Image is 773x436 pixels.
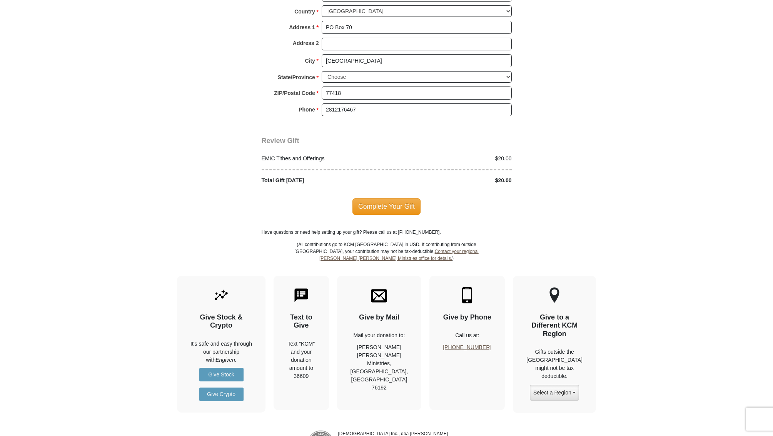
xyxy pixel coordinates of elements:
[351,343,408,392] p: [PERSON_NAME] [PERSON_NAME] Ministries, [GEOGRAPHIC_DATA], [GEOGRAPHIC_DATA] 76192
[443,344,491,350] a: [PHONE_NUMBER]
[215,357,236,363] i: Engiven.
[274,88,315,98] strong: ZIP/Postal Code
[262,137,299,145] span: Review Gift
[257,155,387,163] div: EMIC Tithes and Offerings
[443,313,491,322] h4: Give by Phone
[530,385,579,401] button: Select a Region
[199,368,244,381] a: Give Stock
[319,249,479,261] a: Contact your regional [PERSON_NAME] [PERSON_NAME] Ministries office for details.
[257,176,387,185] div: Total Gift [DATE]
[278,72,315,83] strong: State/Province
[213,287,229,303] img: give-by-stock.svg
[22,12,38,18] div: v 4.0.25
[20,20,85,26] div: Domain: [DOMAIN_NAME]
[351,331,408,339] p: Mail your donation to:
[293,38,319,48] strong: Address 2
[289,22,315,33] strong: Address 1
[351,313,408,322] h4: Give by Mail
[287,313,316,330] h4: Text to Give
[387,155,516,163] div: $20.00
[77,48,83,55] img: tab_keywords_by_traffic_grey.svg
[21,48,27,55] img: tab_domain_overview_orange.svg
[526,313,583,338] h4: Give to a Different KCM Region
[190,340,252,364] p: It's safe and easy through our partnership with
[352,198,421,215] span: Complete Your Gift
[199,388,244,401] a: Give Crypto
[85,49,130,54] div: Keywords by Traffic
[549,287,560,303] img: other-region
[526,348,583,380] p: Gifts outside the [GEOGRAPHIC_DATA] might not be tax deductible.
[443,331,491,339] p: Call us at:
[371,287,387,303] img: envelope.svg
[12,12,18,18] img: logo_orange.svg
[299,104,315,115] strong: Phone
[294,6,315,17] strong: Country
[262,229,512,236] p: Have questions or need help setting up your gift? Please call us at [PHONE_NUMBER].
[287,340,316,380] div: Text "KCM" and your donation amount to 36609
[305,55,315,66] strong: City
[387,176,516,185] div: $20.00
[294,241,479,276] p: (All contributions go to KCM [GEOGRAPHIC_DATA] in USD. If contributing from outside [GEOGRAPHIC_D...
[459,287,475,303] img: mobile.svg
[190,313,252,330] h4: Give Stock & Crypto
[12,20,18,26] img: website_grey.svg
[29,49,69,54] div: Domain Overview
[293,287,309,303] img: text-to-give.svg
